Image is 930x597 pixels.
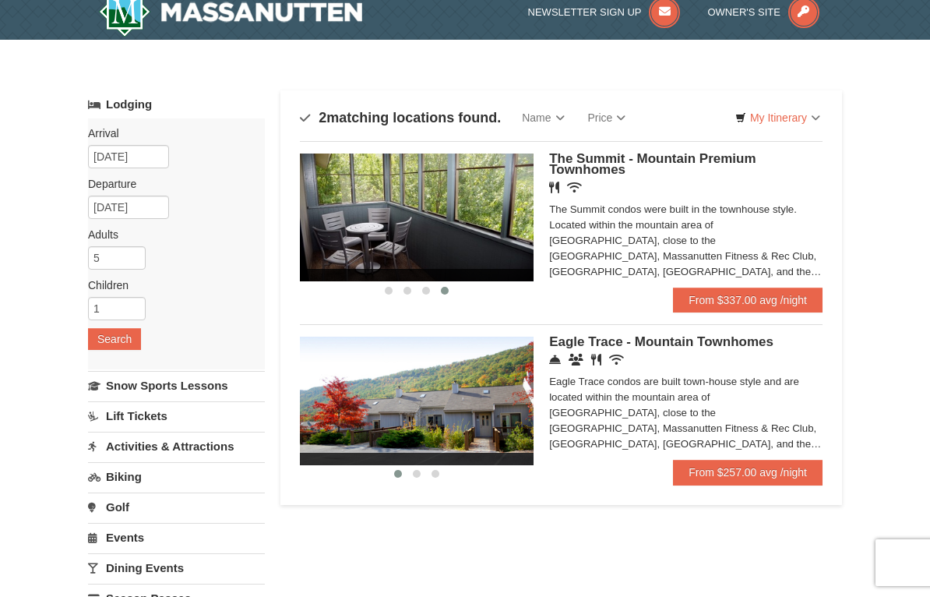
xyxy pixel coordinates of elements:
a: Biking [88,462,265,491]
span: Eagle Trace - Mountain Townhomes [549,334,773,349]
a: Snow Sports Lessons [88,371,265,400]
a: Owner's Site [707,6,819,18]
a: Price [576,102,638,133]
span: Owner's Site [707,6,780,18]
a: Lodging [88,90,265,118]
div: The Summit condos were built in the townhouse style. Located within the mountain area of [GEOGRAP... [549,202,823,280]
a: Golf [88,493,265,521]
a: Activities & Attractions [88,432,265,461]
a: From $337.00 avg /night [673,288,823,313]
a: From $257.00 avg /night [673,460,823,485]
a: Lift Tickets [88,401,265,430]
span: Newsletter Sign Up [528,6,642,18]
i: Restaurant [591,354,601,366]
i: Wireless Internet (free) [609,354,624,366]
a: My Itinerary [725,106,830,129]
label: Arrival [88,125,253,141]
label: Children [88,277,253,293]
label: Adults [88,227,253,242]
h4: matching locations found. [300,110,501,125]
i: Conference Facilities [569,354,583,366]
a: Events [88,523,265,552]
button: Search [88,328,141,350]
label: Departure [88,176,253,192]
span: 2 [319,110,326,125]
span: The Summit - Mountain Premium Townhomes [549,151,756,177]
a: Name [510,102,576,133]
a: Newsletter Sign Up [528,6,681,18]
i: Wireless Internet (free) [567,182,582,193]
a: Dining Events [88,553,265,582]
i: Restaurant [549,182,559,193]
i: Concierge Desk [549,354,561,366]
div: Eagle Trace condos are built town-house style and are located within the mountain area of [GEOGRA... [549,374,823,452]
